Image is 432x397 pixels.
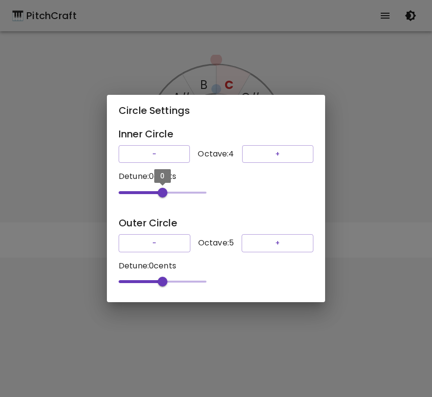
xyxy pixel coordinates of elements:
[119,260,313,272] p: Detune: 0 cents
[119,126,313,142] h6: Inner Circle
[119,145,190,163] button: -
[119,234,190,252] button: -
[242,234,313,252] button: +
[119,215,313,231] h6: Outer Circle
[119,171,313,182] p: Detune: 0 cents
[198,148,234,160] p: Octave: 4
[107,95,325,126] h2: Circle Settings
[160,171,165,181] span: 0
[242,145,313,163] button: +
[198,237,234,249] p: Octave: 5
